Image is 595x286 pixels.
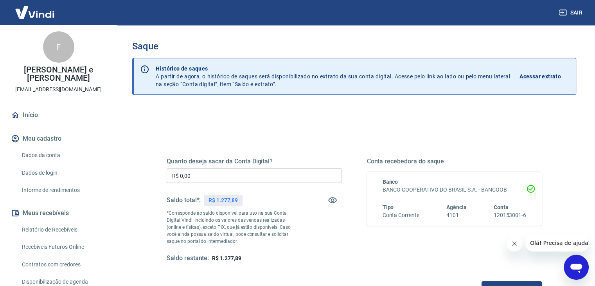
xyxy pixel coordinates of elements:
h6: BANCO COOPERATIVO DO BRASIL S.A. - BANCOOB [383,186,527,194]
span: Olá! Precisa de ajuda? [5,5,66,12]
button: Meus recebíveis [9,205,108,222]
h5: Saldo restante: [167,254,209,262]
p: R$ 1.277,89 [209,196,237,205]
iframe: Botão para abrir a janela de mensagens [564,255,589,280]
h6: 4101 [446,211,467,219]
a: Contratos com credores [19,257,108,273]
span: R$ 1.277,89 [212,255,241,261]
a: Acessar extrato [520,65,570,88]
h6: Conta Corrente [383,211,419,219]
h3: Saque [132,41,576,52]
a: Recebíveis Futuros Online [19,239,108,255]
button: Meu cadastro [9,130,108,147]
a: Dados da conta [19,147,108,163]
a: Dados de login [19,165,108,181]
span: Tipo [383,204,394,210]
h5: Saldo total*: [167,196,201,204]
a: Relatório de Recebíveis [19,222,108,238]
iframe: Fechar mensagem [507,236,522,252]
h5: Conta recebedora do saque [367,157,542,165]
button: Sair [557,5,586,20]
p: [EMAIL_ADDRESS][DOMAIN_NAME] [15,85,102,94]
p: Histórico de saques [156,65,510,72]
p: [PERSON_NAME] e [PERSON_NAME] [6,66,111,82]
span: Conta [494,204,509,210]
h5: Quanto deseja sacar da Conta Digital? [167,157,342,165]
span: Banco [383,179,398,185]
div: F [43,31,74,63]
h6: 120153001-6 [494,211,526,219]
p: Acessar extrato [520,72,561,80]
img: Vindi [9,0,60,24]
a: Informe de rendimentos [19,182,108,198]
a: Início [9,107,108,124]
p: *Corresponde ao saldo disponível para uso na sua Conta Digital Vindi. Incluindo os valores das ve... [167,210,298,245]
iframe: Mensagem da empresa [525,234,589,252]
span: Agência [446,204,467,210]
p: A partir de agora, o histórico de saques será disponibilizado no extrato da sua conta digital. Ac... [156,65,510,88]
